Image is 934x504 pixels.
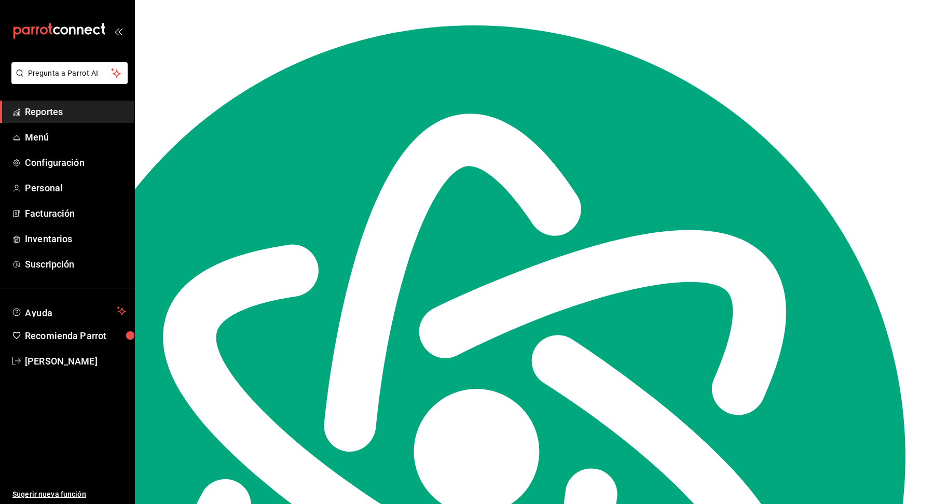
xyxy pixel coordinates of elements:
span: Pregunta a Parrot AI [28,68,112,79]
span: Ayuda [25,305,113,317]
span: Menú [25,130,126,144]
span: Recomienda Parrot [25,329,126,343]
a: Pregunta a Parrot AI [7,75,128,86]
span: Inventarios [25,232,126,246]
button: open_drawer_menu [114,27,122,35]
span: Reportes [25,105,126,119]
span: Configuración [25,156,126,170]
span: [PERSON_NAME] [25,354,126,368]
button: Pregunta a Parrot AI [11,62,128,84]
span: Facturación [25,206,126,220]
span: Suscripción [25,257,126,271]
span: Sugerir nueva función [12,489,126,500]
span: Personal [25,181,126,195]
